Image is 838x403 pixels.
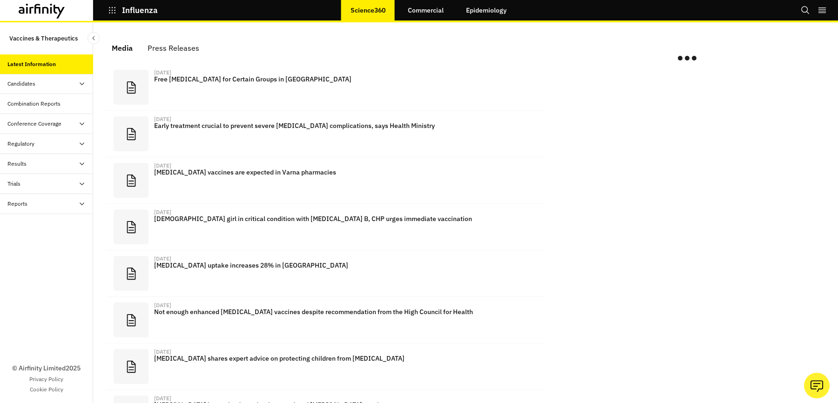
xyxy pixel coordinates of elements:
[106,111,546,157] a: [DATE]Early treatment crucial to prevent severe [MEDICAL_DATA] complications, says Health Ministry
[7,120,61,128] div: Conference Coverage
[7,100,61,108] div: Combination Reports
[112,41,133,55] div: Media
[154,302,171,308] div: [DATE]
[122,6,158,14] p: Influenza
[7,180,20,188] div: Trials
[154,308,515,316] p: Not enough enhanced [MEDICAL_DATA] vaccines despite recommendation from the High Council for Health
[154,209,171,215] div: [DATE]
[7,140,34,148] div: Regulatory
[154,122,515,129] p: Early treatment crucial to prevent severe [MEDICAL_DATA] complications, says Health Ministry
[106,204,546,250] a: [DATE][DEMOGRAPHIC_DATA] girl in critical condition with [MEDICAL_DATA] B, CHP urges immediate va...
[154,355,515,362] p: [MEDICAL_DATA] shares expert advice on protecting children from [MEDICAL_DATA]
[30,385,63,394] a: Cookie Policy
[154,116,171,122] div: [DATE]
[7,200,27,208] div: Reports
[154,168,515,176] p: [MEDICAL_DATA] vaccines are expected in Varna pharmacies
[29,375,63,383] a: Privacy Policy
[154,163,171,168] div: [DATE]
[154,70,171,75] div: [DATE]
[154,256,171,262] div: [DATE]
[7,80,35,88] div: Candidates
[154,349,171,355] div: [DATE]
[154,75,515,83] p: Free [MEDICAL_DATA] for Certain Groups in [GEOGRAPHIC_DATA]
[106,64,546,111] a: [DATE]Free [MEDICAL_DATA] for Certain Groups in [GEOGRAPHIC_DATA]
[804,373,830,398] button: Ask our analysts
[106,250,546,297] a: [DATE][MEDICAL_DATA] uptake increases 28% in [GEOGRAPHIC_DATA]
[12,363,81,373] p: © Airfinity Limited 2025
[88,32,100,44] button: Close Sidebar
[154,396,171,401] div: [DATE]
[106,343,546,390] a: [DATE][MEDICAL_DATA] shares expert advice on protecting children from [MEDICAL_DATA]
[7,160,27,168] div: Results
[351,7,385,14] p: Science360
[7,60,56,68] div: Latest Information
[108,2,158,18] button: Influenza
[106,157,546,204] a: [DATE][MEDICAL_DATA] vaccines are expected in Varna pharmacies
[154,215,515,222] p: [DEMOGRAPHIC_DATA] girl in critical condition with [MEDICAL_DATA] B, CHP urges immediate vaccination
[106,297,546,343] a: [DATE]Not enough enhanced [MEDICAL_DATA] vaccines despite recommendation from the High Council fo...
[154,262,515,269] p: [MEDICAL_DATA] uptake increases 28% in [GEOGRAPHIC_DATA]
[801,2,810,18] button: Search
[9,30,78,47] p: Vaccines & Therapeutics
[148,41,199,55] div: Press Releases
